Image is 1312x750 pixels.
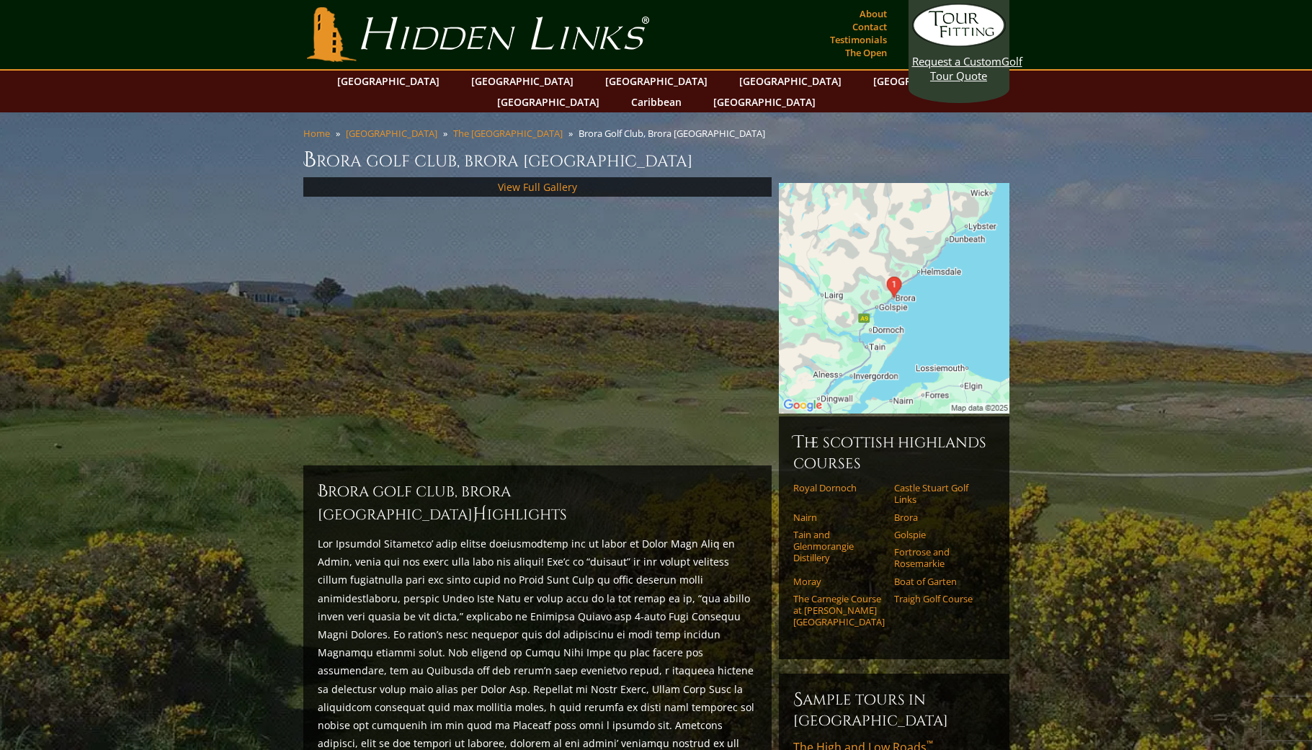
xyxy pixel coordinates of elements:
[330,71,447,91] a: [GEOGRAPHIC_DATA]
[793,688,995,731] h6: Sample Tours in [GEOGRAPHIC_DATA]
[453,127,563,140] a: The [GEOGRAPHIC_DATA]
[490,91,607,112] a: [GEOGRAPHIC_DATA]
[927,738,933,750] sup: ™
[579,127,771,140] li: Brora Golf Club, Brora [GEOGRAPHIC_DATA]
[624,91,689,112] a: Caribbean
[598,71,715,91] a: [GEOGRAPHIC_DATA]
[303,127,330,140] a: Home
[826,30,891,50] a: Testimonials
[793,593,885,628] a: The Carnegie Course at [PERSON_NAME][GEOGRAPHIC_DATA]
[894,576,986,587] a: Boat of Garten
[732,71,849,91] a: [GEOGRAPHIC_DATA]
[894,593,986,604] a: Traigh Golf Course
[303,146,1009,174] h1: Brora Golf Club, Brora [GEOGRAPHIC_DATA]
[318,480,757,526] h2: Brora Golf Club, Brora [GEOGRAPHIC_DATA] ighlights
[856,4,891,24] a: About
[793,512,885,523] a: Nairn
[793,576,885,587] a: Moray
[779,183,1009,414] img: Google Map of 43 Golf Rd, Brora KW9 6QS, United Kingdom
[894,512,986,523] a: Brora
[464,71,581,91] a: [GEOGRAPHIC_DATA]
[706,91,823,112] a: [GEOGRAPHIC_DATA]
[842,43,891,63] a: The Open
[346,127,437,140] a: [GEOGRAPHIC_DATA]
[793,482,885,494] a: Royal Dornoch
[866,71,983,91] a: [GEOGRAPHIC_DATA]
[473,503,487,526] span: H
[498,180,577,194] a: View Full Gallery
[849,17,891,37] a: Contact
[793,529,885,564] a: Tain and Glenmorangie Distillery
[894,529,986,540] a: Golspie
[912,4,1006,83] a: Request a CustomGolf Tour Quote
[894,546,986,570] a: Fortrose and Rosemarkie
[912,54,1001,68] span: Request a Custom
[793,431,995,473] h6: The Scottish Highlands Courses
[894,482,986,506] a: Castle Stuart Golf Links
